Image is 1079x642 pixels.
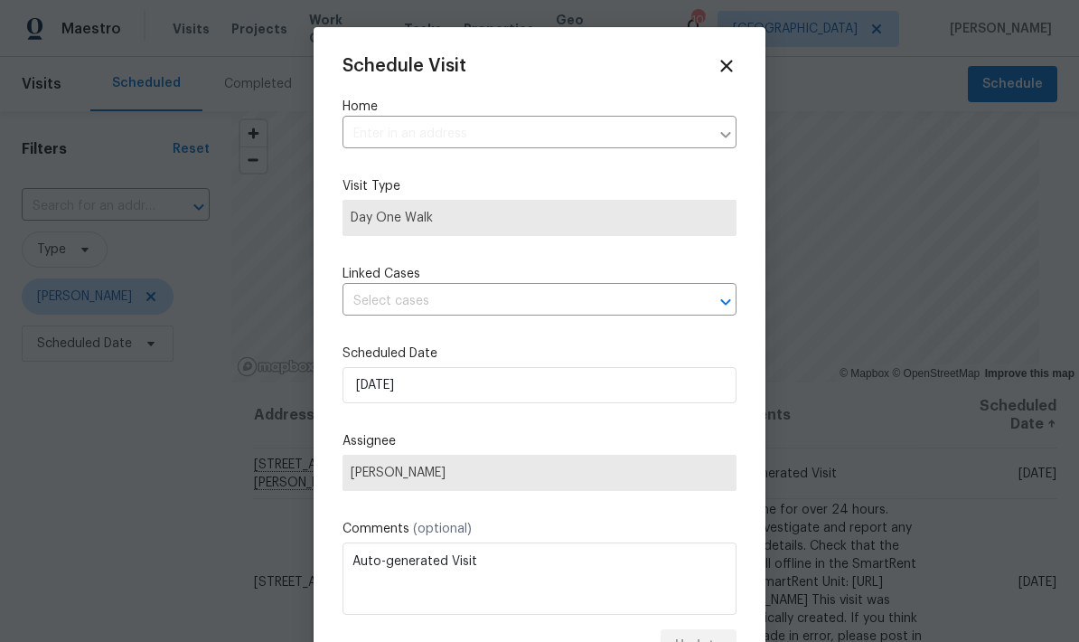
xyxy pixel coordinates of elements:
[342,432,737,450] label: Assignee
[413,523,472,535] span: (optional)
[342,98,737,116] label: Home
[717,56,737,76] span: Close
[342,57,466,75] span: Schedule Visit
[342,120,709,148] input: Enter in an address
[351,209,728,227] span: Day One Walk
[342,367,737,403] input: M/D/YYYY
[342,177,737,195] label: Visit Type
[342,520,737,538] label: Comments
[713,289,738,315] button: Open
[342,543,737,615] textarea: Auto-generated Visit
[342,345,737,363] label: Scheduled Date
[342,265,420,283] span: Linked Cases
[342,288,686,316] input: Select cases
[351,466,728,480] span: [PERSON_NAME]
